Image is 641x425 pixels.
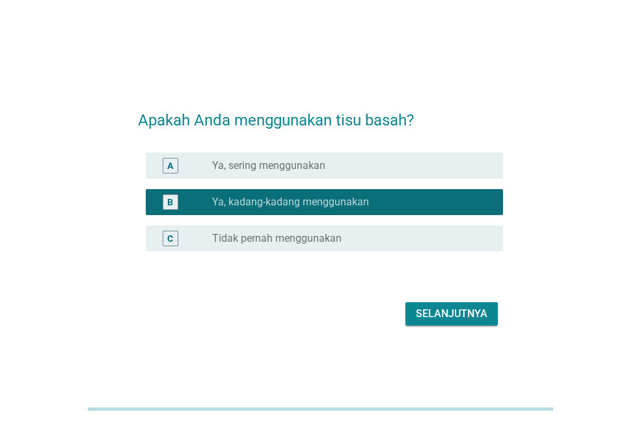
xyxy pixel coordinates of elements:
h2: Apakah Anda menggunakan tisu basah? [138,96,503,132]
div: C [167,232,173,246]
div: Selanjutnya [416,306,487,322]
label: Ya, kadang-kadang menggunakan [212,196,369,209]
button: Selanjutnya [405,302,498,326]
div: A [167,159,173,173]
div: B [167,196,173,209]
label: Ya, sering menggunakan [212,159,325,172]
label: Tidak pernah menggunakan [212,232,342,245]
